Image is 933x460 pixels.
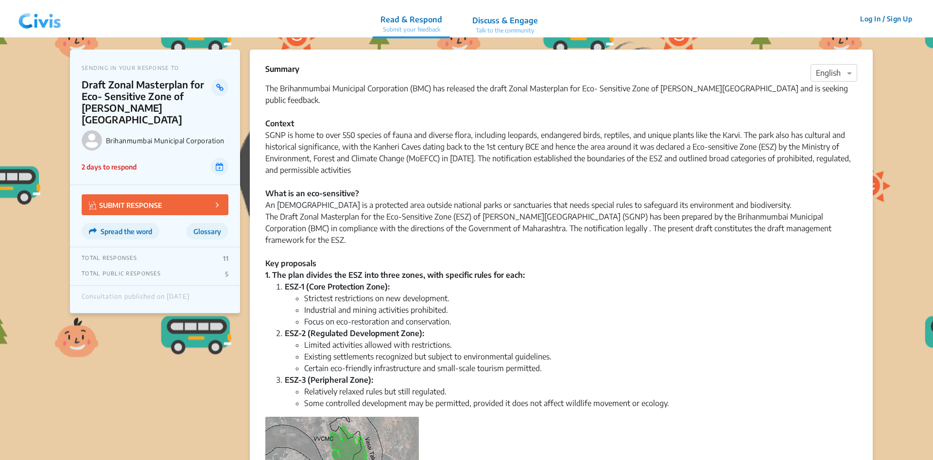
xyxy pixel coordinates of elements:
button: Glossary [186,223,228,239]
li: Certain eco-friendly infrastructure and small-scale tourism permitted. [304,362,857,374]
p: Draft Zonal Masterplan for Eco- Sensitive Zone of [PERSON_NAME][GEOGRAPHIC_DATA] [82,79,211,125]
strong: ESZ-3 (Peripheral Zone): [285,375,373,385]
button: SUBMIT RESPONSE [82,194,228,215]
p: TOTAL PUBLIC RESPONSES [82,270,161,278]
img: Vector.jpg [89,201,97,209]
p: Read & Respond [380,14,442,25]
strong: What is an eco-sensitive? [265,188,359,198]
li: Some controlled development may be permitted, provided it does not affect wildlife movement or ec... [304,397,857,409]
li: Strictest restrictions on new development. [304,292,857,304]
li: Existing settlements recognized but subject to environmental guidelines. [304,351,857,362]
li: Industrial and mining activities prohibited. [304,304,857,316]
img: navlogo.png [15,4,65,34]
p: Brihanmumbai Municipal Corporation [106,136,228,145]
p: 5 [225,270,228,278]
p: SENDING IN YOUR RESPONSE TO [82,65,228,71]
p: TOTAL RESPONSES [82,255,137,262]
li: Focus on eco-restoration and conservation. [304,316,857,327]
li: Relatively relaxed rules but still regulated. [304,386,857,397]
span: Spread the word [101,227,152,236]
div: SGNP is home to over 550 species of fauna and diverse flora, including leopards, endangered birds... [265,129,857,281]
p: Discuss & Engage [472,15,538,26]
div: Consultation published on [DATE] [82,293,190,306]
strong: ESZ-1 (Core Protection Zone): [285,282,390,291]
p: 11 [223,255,228,262]
button: Log In / Sign Up [854,11,918,26]
p: SUBMIT RESPONSE [89,199,162,210]
p: 2 days to respond [82,162,137,172]
li: Limited activities allowed with restrictions. [304,339,857,351]
img: Brihanmumbai Municipal Corporation logo [82,130,102,151]
strong: Key proposals 1. The plan divides the ESZ into three zones, with specific rules for each: [265,258,525,280]
span: Glossary [193,227,221,236]
strong: ESZ-2 (Regulated Development Zone): [285,328,424,338]
strong: Context [265,119,294,128]
button: Spread the word [82,223,159,239]
p: Submit your feedback [380,25,442,34]
p: Summary [265,63,299,75]
div: The Brihanmumbai Municipal Corporation (BMC) has released the draft Zonal Masterplan for Eco- Sen... [265,83,857,129]
p: Talk to the community [472,26,538,35]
